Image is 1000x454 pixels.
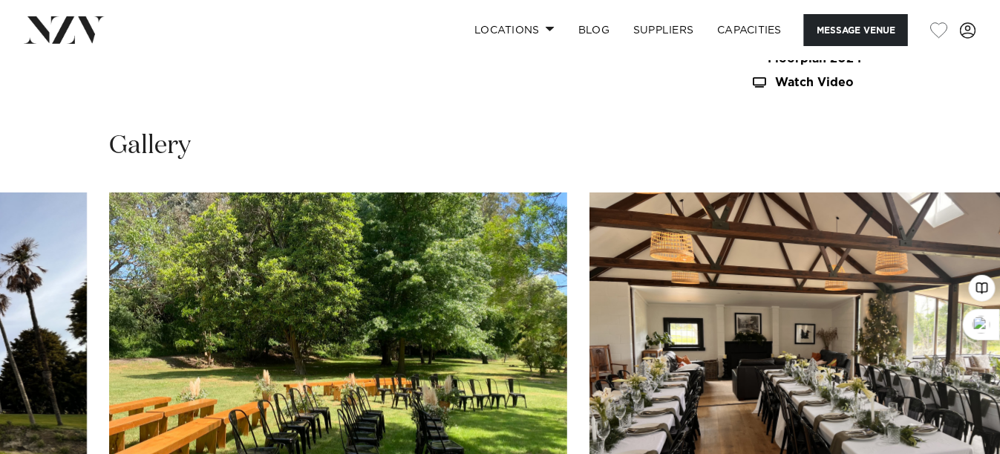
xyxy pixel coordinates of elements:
[706,14,794,46] a: Capacities
[751,77,891,89] a: Watch Video
[463,14,566,46] a: Locations
[621,14,705,46] a: SUPPLIERS
[109,129,191,163] h2: Gallery
[566,14,621,46] a: BLOG
[804,14,908,46] button: Message Venue
[24,16,105,43] img: nzv-logo.png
